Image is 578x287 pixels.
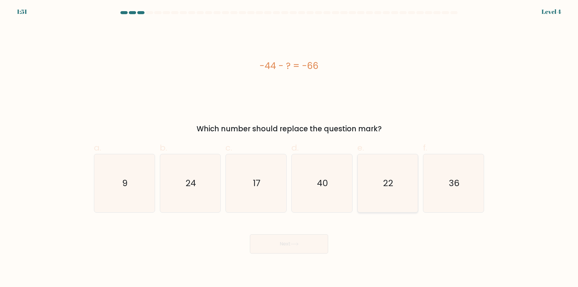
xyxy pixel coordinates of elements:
div: Level 4 [542,7,561,16]
text: 17 [253,177,260,189]
text: 24 [185,177,196,189]
div: Which number should replace the question mark? [98,123,480,134]
text: 36 [449,177,459,189]
text: 22 [383,177,393,189]
span: a. [94,142,101,154]
span: b. [160,142,167,154]
span: f. [423,142,427,154]
text: 9 [122,177,128,189]
span: c. [225,142,232,154]
text: 40 [317,177,328,189]
span: d. [291,142,299,154]
div: -44 - ? = -66 [94,59,484,73]
div: 1:51 [17,7,27,16]
button: Next [250,234,328,254]
span: e. [357,142,364,154]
